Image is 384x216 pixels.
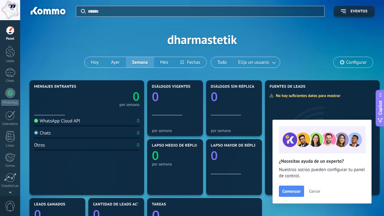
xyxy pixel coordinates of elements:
[152,85,191,89] span: Diálogos vigentes
[1,144,19,148] div: Listas
[334,6,375,17] button: Eventos
[34,119,38,123] img: WhatsApp Cloud API
[270,85,306,89] span: Fuentes de leads
[279,167,365,179] span: Nuestros socios pueden configurar tu panel de control.
[279,158,365,164] h2: ¿Necesitas ayuda de un experto?
[1,100,19,106] div: WhatsApp
[152,202,166,207] span: Tareas
[174,57,206,68] button: Fechas
[211,88,218,105] text: 0
[126,57,154,68] button: Semana
[152,162,198,166] div: por semana
[233,57,280,68] button: Elija un usuario
[211,147,218,164] text: 0
[282,189,301,193] span: Comenzar
[1,79,19,83] div: Chats
[93,202,148,207] span: Cantidad de leads activos
[351,9,368,14] span: Eventos
[211,85,254,89] span: Diálogos sin réplica
[211,128,257,133] div: por semana
[306,187,323,196] button: Cerrar
[137,142,139,148] div: 0
[279,186,304,197] button: Comenzar
[119,103,139,106] div: por semana
[34,118,80,124] div: WhatsApp Cloud API
[269,93,345,98] div: No hay suficientes datos para mostrar
[1,122,19,126] div: Calendario
[152,128,198,133] div: por semana
[152,88,159,105] text: 0
[1,37,19,41] div: Panel
[34,131,38,135] img: Chats
[85,57,105,68] button: Hoy
[34,85,76,89] span: Mensajes entrantes
[377,100,383,115] span: Copilot
[346,60,367,65] span: Configurar
[34,130,51,136] div: Chats
[309,189,320,193] span: Cerrar
[1,164,19,168] div: Correo
[1,59,19,63] div: Leads
[34,202,65,207] span: Leads ganados
[211,143,260,148] span: Lapso mayor de réplica
[1,184,19,188] div: Estadísticas
[154,57,174,68] button: Mes
[87,88,139,104] a: 0
[211,57,233,68] button: Todo
[137,130,139,136] div: 0
[152,143,201,148] span: Lapso medio de réplica
[152,147,159,164] text: 0
[137,118,139,124] div: 0
[34,142,45,148] div: Otros
[105,57,126,68] button: Ayer
[133,88,139,104] text: 0
[237,58,270,67] span: Elija un usuario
